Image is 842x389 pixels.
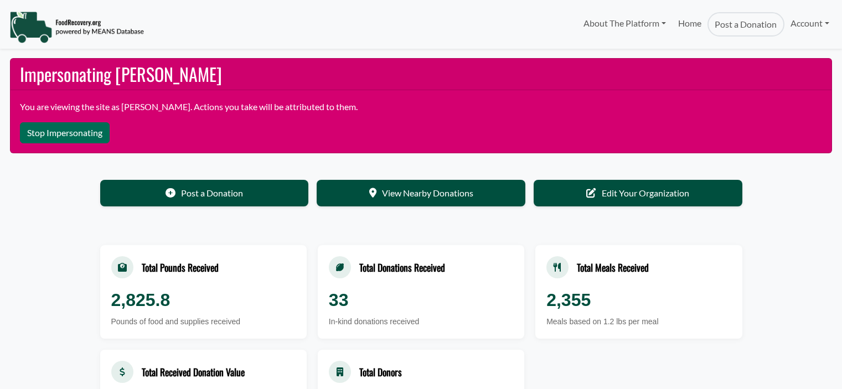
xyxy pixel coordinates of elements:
a: Edit Your Organization [534,180,742,206]
button: Stop Impersonating [20,122,110,143]
div: Total Donors [359,365,402,379]
div: Pounds of food and supplies received [111,316,296,328]
a: Home [672,12,707,37]
div: Total Pounds Received [142,260,219,274]
div: In-kind donations received [329,316,513,328]
a: About The Platform [577,12,671,34]
a: Post a Donation [707,12,784,37]
div: Total Meals Received [577,260,649,274]
a: View Nearby Donations [317,180,525,206]
img: NavigationLogo_FoodRecovery-91c16205cd0af1ed486a0f1a7774a6544ea792ac00100771e7dd3ec7c0e58e41.png [9,11,144,44]
a: Post a Donation [100,180,309,206]
div: 2,355 [546,287,731,313]
h2: Impersonating [PERSON_NAME] [11,59,832,90]
div: Meals based on 1.2 lbs per meal [546,316,731,328]
div: Total Donations Received [359,260,445,274]
a: Account [784,12,835,34]
div: Total Received Donation Value [142,365,245,379]
div: 33 [329,287,513,313]
div: 2,825.8 [111,287,296,313]
p: You are viewing the site as [PERSON_NAME]. Actions you take will be attributed to them. [20,100,822,113]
